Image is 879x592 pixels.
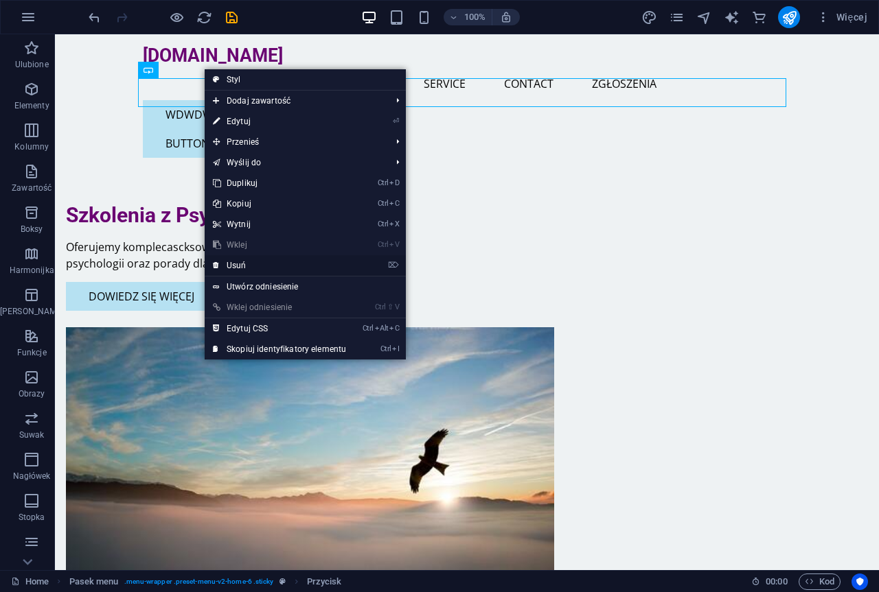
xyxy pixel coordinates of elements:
[205,235,354,255] a: CtrlVWklej
[17,347,47,358] p: Funkcje
[392,344,399,353] i: I
[224,10,240,25] i: Zapisz (Ctrl+S)
[388,261,399,270] i: ⌦
[696,9,712,25] button: navigator
[378,199,389,208] i: Ctrl
[15,59,49,70] p: Ulubione
[778,6,800,28] button: publish
[378,178,389,187] i: Ctrl
[205,152,385,173] a: Wyślij do
[723,9,740,25] button: text_generator
[696,10,712,25] i: Nawigator
[13,471,51,482] p: Nagłówek
[378,240,389,249] i: Ctrl
[279,578,286,585] i: Ten element jest konfigurowalnym ustawieniem wstępnym
[86,9,102,25] button: undo
[766,573,787,590] span: 00 00
[205,339,354,359] a: CtrlISkopiuj identyfikatory elementu
[799,573,841,590] button: Kod
[196,9,212,25] button: reload
[389,199,399,208] i: C
[817,10,867,24] span: Więcej
[87,10,102,25] i: Cofnij: Usuń elementy (Ctrl+Z)
[168,9,185,25] button: Kliknij tutaj, aby wyjść z trybu podglądu i kontynuować edycję
[69,573,342,590] nav: breadcrumb
[781,10,797,25] i: Opublikuj
[775,576,777,587] span: :
[395,303,399,311] i: V
[196,10,212,25] i: Przeładuj stronę
[205,69,406,90] a: Styl
[69,573,119,590] span: Kliknij, aby zaznaczyć. Kliknij dwukrotnie, aby edytować
[751,10,767,25] i: Sklep
[205,193,354,214] a: CtrlCKopiuj
[205,297,354,318] a: Ctrl⇧VWklej odniesienie
[19,429,45,440] p: Suwak
[14,141,49,152] p: Kolumny
[14,100,49,111] p: Elementy
[852,573,868,590] button: Usercentrics
[205,111,354,132] a: ⏎Edytuj
[724,10,740,25] i: AI Writer
[205,255,354,276] a: ⌦Usuń
[378,220,389,228] i: Ctrl
[205,132,385,152] span: Przenieś
[380,344,391,353] i: Ctrl
[375,303,386,311] i: Ctrl
[387,303,393,311] i: ⇧
[805,573,834,590] span: Kod
[389,324,399,333] i: C
[393,117,399,126] i: ⏎
[205,214,354,235] a: CtrlXWytnij
[10,553,54,564] p: Formularze
[19,388,45,399] p: Obrazy
[500,11,512,23] i: Po zmianie rozmiaru automatycznie dostosowuje poziom powiększenia do wybranego urządzenia.
[669,10,685,25] i: Strony (Ctrl+Alt+S)
[389,240,399,249] i: V
[205,276,406,297] a: Utwórz odniesienie
[223,9,240,25] button: save
[375,324,389,333] i: Alt
[307,573,342,590] span: Kliknij, aby zaznaczyć. Kliknij dwukrotnie, aby edytować
[444,9,492,25] button: 100%
[751,9,767,25] button: commerce
[10,265,54,276] p: Harmonijka
[641,10,657,25] i: Projekt (Ctrl+Alt+Y)
[668,9,685,25] button: pages
[205,91,385,111] span: Dodaj zawartość
[389,178,399,187] i: D
[464,9,486,25] h6: 100%
[12,182,52,193] p: Zawartość
[205,173,354,193] a: CtrlDDuplikuj
[124,573,274,590] span: . menu-wrapper .preset-menu-v2-home-6 .sticky
[11,573,49,590] a: Kliknij, aby anulować zaznaczenie. Kliknij dwukrotnie, aby otworzyć Strony
[205,318,354,339] a: CtrlAltCEdytuj CSS
[21,224,43,235] p: Boksy
[19,512,45,523] p: Stopka
[751,573,788,590] h6: Czas sesji
[363,324,374,333] i: Ctrl
[641,9,657,25] button: design
[389,220,399,228] i: X
[811,6,873,28] button: Więcej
